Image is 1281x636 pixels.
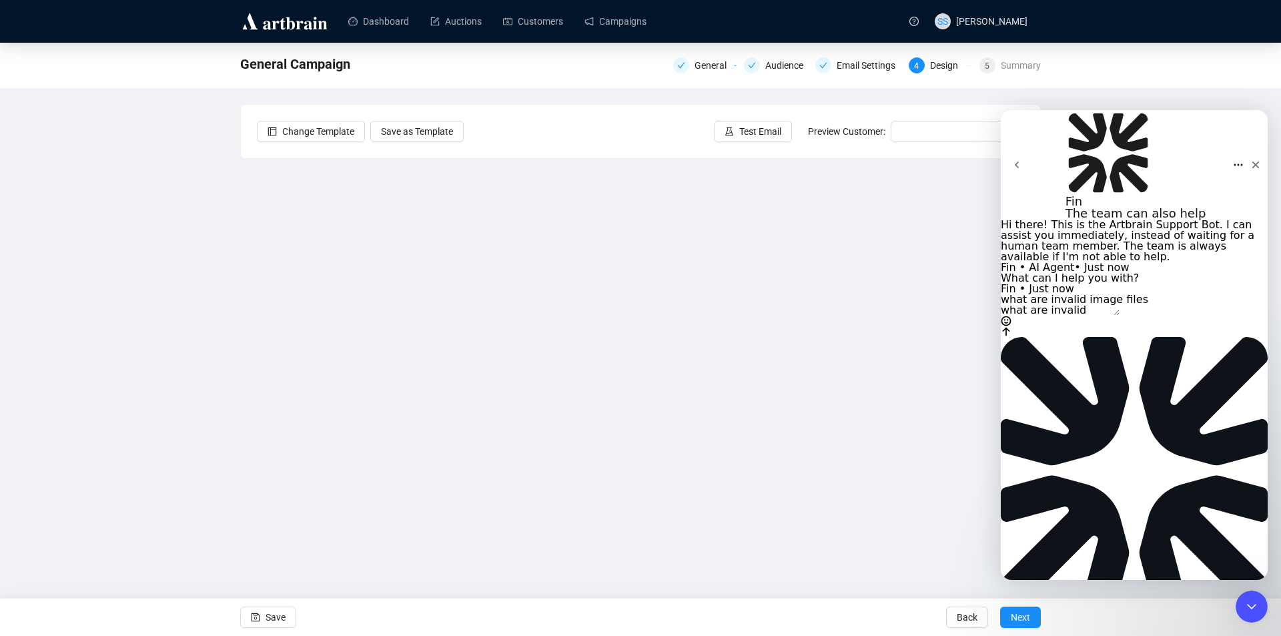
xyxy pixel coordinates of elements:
button: Save as Template [370,121,464,142]
div: Audience [765,57,811,73]
div: General [673,57,736,73]
span: 4 [914,61,919,71]
div: Email Settings [815,57,901,73]
a: Campaigns [584,4,647,39]
img: logo [240,11,330,32]
span: layout [268,127,277,136]
button: Next [1000,607,1041,628]
span: 5 [985,61,989,71]
div: General [695,57,735,73]
span: Save [266,599,286,636]
span: [PERSON_NAME] [956,16,1027,27]
div: Design [930,57,966,73]
span: save [251,613,260,622]
button: Test Email [714,121,792,142]
div: Audience [744,57,807,73]
button: Back [946,607,988,628]
div: Summary [1001,57,1041,73]
span: Next [1011,599,1030,636]
span: question-circle [909,17,919,26]
div: 5Summary [979,57,1041,73]
span: Change Template [282,124,354,139]
span: experiment [725,127,734,136]
span: check [819,61,827,69]
span: Test Email [739,124,781,139]
div: 4Design [909,57,971,73]
span: SS [937,14,948,29]
a: Dashboard [348,4,409,39]
button: Save [240,607,296,628]
iframe: Intercom live chat [1001,110,1268,580]
button: Change Template [257,121,365,142]
iframe: Intercom live chat [1236,591,1268,623]
span: check [677,61,685,69]
span: Back [957,599,977,636]
div: Email Settings [837,57,903,73]
a: Customers [503,4,563,39]
span: check [748,61,756,69]
span: Save as Template [381,124,453,139]
span: General Campaign [240,53,350,75]
span: Preview Customer: [808,126,885,137]
a: Auctions [430,4,482,39]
